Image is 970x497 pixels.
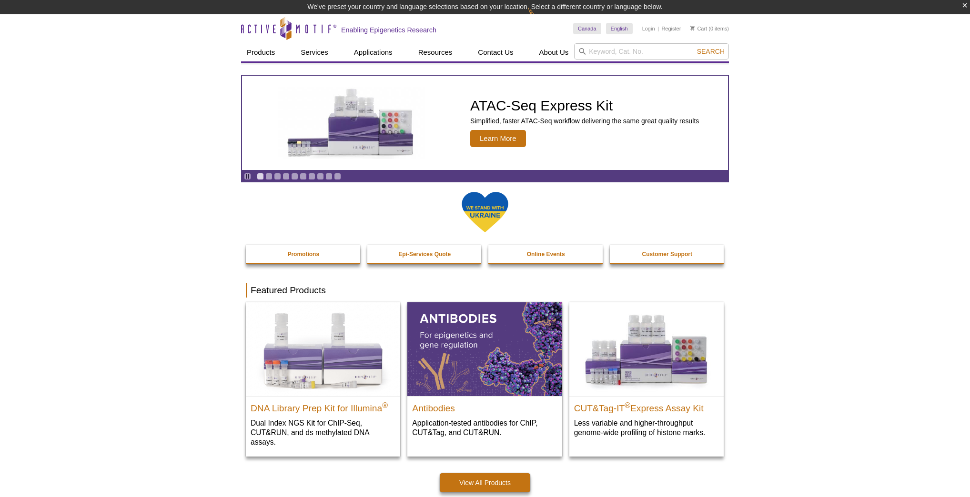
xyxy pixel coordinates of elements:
a: Go to slide 5 [291,173,298,180]
img: Change Here [528,7,553,30]
img: DNA Library Prep Kit for Illumina [246,302,400,396]
a: Toggle autoplay [244,173,251,180]
a: Go to slide 7 [308,173,315,180]
a: ATAC-Seq Express Kit ATAC-Seq Express Kit Simplified, faster ATAC-Seq workflow delivering the sam... [242,76,728,170]
sup: ® [625,401,630,409]
p: Application-tested antibodies for ChIP, CUT&Tag, and CUT&RUN. [412,418,557,437]
a: Epi-Services Quote [367,245,483,263]
a: Services [295,43,334,61]
a: Go to slide 2 [265,173,273,180]
img: All Antibodies [407,302,562,396]
img: Your Cart [690,26,695,30]
a: DNA Library Prep Kit for Illumina DNA Library Prep Kit for Illumina® Dual Index NGS Kit for ChIP-... [246,302,400,456]
a: Customer Support [610,245,725,263]
h2: ATAC-Seq Express Kit [470,99,699,113]
strong: Online Events [527,251,565,258]
sup: ® [382,401,388,409]
img: We Stand With Ukraine [461,191,509,233]
a: Canada [573,23,601,34]
a: Go to slide 10 [334,173,341,180]
article: ATAC-Seq Express Kit [242,76,728,170]
a: Go to slide 6 [300,173,307,180]
p: Simplified, faster ATAC-Seq workflow delivering the same great quality results [470,117,699,125]
input: Keyword, Cat. No. [574,43,729,60]
a: Go to slide 1 [257,173,264,180]
a: View All Products [440,473,530,492]
strong: Promotions [287,251,319,258]
p: Dual Index NGS Kit for ChIP-Seq, CUT&RUN, and ds methylated DNA assays. [251,418,395,447]
a: Go to slide 3 [274,173,281,180]
h2: DNA Library Prep Kit for Illumina [251,399,395,413]
a: Products [241,43,281,61]
a: All Antibodies Antibodies Application-tested antibodies for ChIP, CUT&Tag, and CUT&RUN. [407,302,562,447]
a: CUT&Tag-IT® Express Assay Kit CUT&Tag-IT®Express Assay Kit Less variable and higher-throughput ge... [569,302,724,447]
a: Login [642,25,655,32]
h2: Enabling Epigenetics Research [341,26,436,34]
a: About Us [534,43,575,61]
a: Promotions [246,245,361,263]
strong: Epi-Services Quote [398,251,451,258]
span: Learn More [470,130,526,147]
h2: CUT&Tag-IT Express Assay Kit [574,399,719,413]
a: Resources [413,43,458,61]
li: (0 items) [690,23,729,34]
a: Go to slide 9 [325,173,333,180]
li: | [657,23,659,34]
a: Register [661,25,681,32]
strong: Customer Support [642,251,692,258]
a: Go to slide 4 [283,173,290,180]
p: Less variable and higher-throughput genome-wide profiling of histone marks​. [574,418,719,437]
a: Contact Us [472,43,519,61]
span: Search [697,48,725,55]
h2: Featured Products [246,283,724,298]
h2: Antibodies [412,399,557,413]
a: English [606,23,633,34]
button: Search [694,47,727,56]
img: ATAC-Seq Express Kit [273,87,430,159]
a: Go to slide 8 [317,173,324,180]
a: Applications [348,43,398,61]
a: Online Events [488,245,604,263]
a: Cart [690,25,707,32]
img: CUT&Tag-IT® Express Assay Kit [569,302,724,396]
